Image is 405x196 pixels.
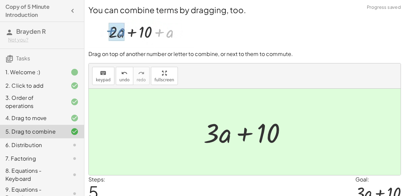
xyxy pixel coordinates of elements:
i: Task finished and correct. [71,82,79,90]
i: Task finished and correct. [71,114,79,122]
i: keyboard [100,69,106,77]
div: Goal: [355,175,401,184]
label: Steps: [88,176,105,183]
button: fullscreen [151,67,178,85]
span: Tasks [16,55,30,62]
i: Task not started. [71,141,79,149]
img: 2732cd314113cae88e86a0da4ff5faf75a6c1d0334688b807fde28073a48b3bd.webp [88,16,194,48]
i: Task not started. [71,155,79,163]
span: fullscreen [155,78,174,82]
i: Task finished. [71,68,79,76]
span: undo [119,78,130,82]
div: 5. Drag to combine [5,128,60,136]
i: redo [138,69,144,77]
h2: You can combine terms by dragging, too. [88,4,401,16]
div: 2. Click to add [5,82,60,90]
i: Task finished and correct. [71,98,79,106]
div: 1. Welcome :) [5,68,60,76]
button: undoundo [116,67,133,85]
p: Drag on top of another number or letter to combine, or next to them to commute. [88,50,401,58]
button: redoredo [133,67,150,85]
div: 3. Order of operations [5,94,60,110]
span: Brayden R [16,27,46,35]
i: undo [121,69,128,77]
span: redo [137,78,146,82]
div: 4. Drag to move [5,114,60,122]
div: 6. Distribution [5,141,60,149]
div: Not you? [8,36,79,43]
h4: Copy of 5 Minute Introduction [5,3,66,19]
i: Task finished and correct. [71,128,79,136]
span: Progress saved [367,4,401,11]
span: keypad [96,78,111,82]
div: 8. Equations - Keyboard [5,167,60,183]
button: keyboardkeypad [92,67,114,85]
div: 7. Factoring [5,155,60,163]
i: Task not started. [71,171,79,179]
